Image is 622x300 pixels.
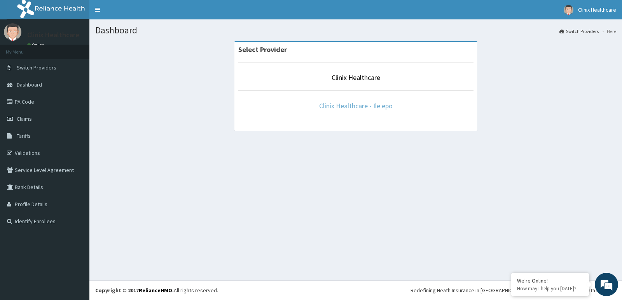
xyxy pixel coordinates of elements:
[517,277,583,284] div: We're Online!
[17,64,56,71] span: Switch Providers
[517,285,583,292] p: How may I help you today?
[599,28,616,35] li: Here
[411,286,616,294] div: Redefining Heath Insurance in [GEOGRAPHIC_DATA] using Telemedicine and Data Science!
[139,287,172,294] a: RelianceHMO
[17,115,32,122] span: Claims
[564,5,573,15] img: User Image
[27,31,79,38] p: Clinix Healthcare
[332,73,380,82] a: Clinix Healthcare
[95,25,616,35] h1: Dashboard
[238,45,287,54] strong: Select Provider
[4,23,21,41] img: User Image
[89,280,622,300] footer: All rights reserved.
[95,287,174,294] strong: Copyright © 2017 .
[559,28,599,35] a: Switch Providers
[578,6,616,13] span: Clinix Healthcare
[27,42,46,48] a: Online
[319,101,393,110] a: Clinix Healthcare - Ile epo
[17,132,31,139] span: Tariffs
[17,81,42,88] span: Dashboard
